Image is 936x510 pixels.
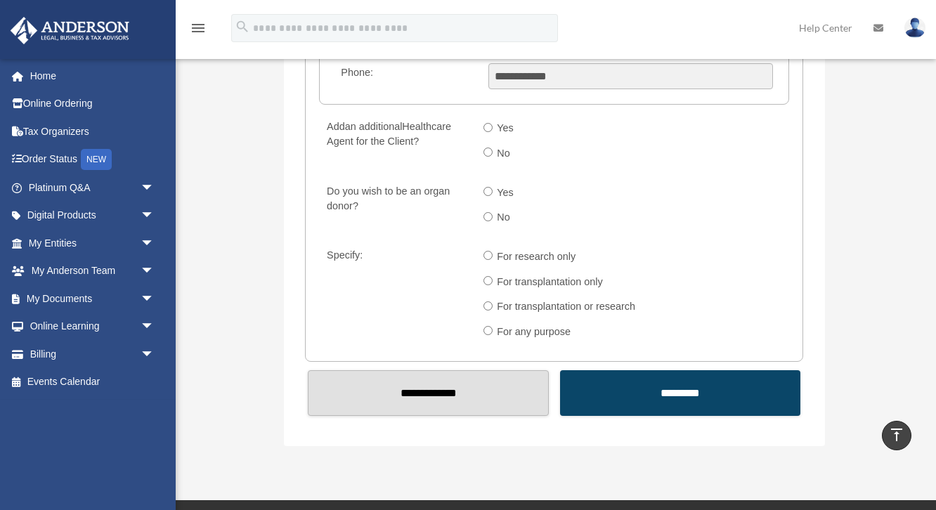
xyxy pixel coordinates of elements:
a: My Entitiesarrow_drop_down [10,229,176,257]
i: search [235,19,250,34]
a: vertical_align_top [882,421,911,450]
a: menu [190,25,207,37]
span: arrow_drop_down [141,313,169,341]
label: For transplantation or research [493,296,641,319]
a: Digital Productsarrow_drop_down [10,202,176,230]
label: Yes [493,117,519,140]
a: Home [10,62,176,90]
span: arrow_drop_down [141,229,169,258]
span: arrow_drop_down [141,340,169,369]
span: arrow_drop_down [141,202,169,230]
i: menu [190,20,207,37]
span: arrow_drop_down [141,257,169,286]
a: My Anderson Teamarrow_drop_down [10,257,176,285]
label: Specify: [320,246,472,346]
label: Do you wish to be an organ donor? [320,182,472,232]
a: Online Learningarrow_drop_down [10,313,176,341]
span: an additional [345,121,403,132]
a: Events Calendar [10,368,176,396]
label: Add Healthcare Agent for the Client? [320,117,472,167]
label: For research only [493,246,581,268]
span: arrow_drop_down [141,174,169,202]
label: For transplantation only [493,271,609,294]
a: Online Ordering [10,90,176,118]
label: Phone: [335,63,478,90]
span: arrow_drop_down [141,285,169,313]
a: Billingarrow_drop_down [10,340,176,368]
a: Order StatusNEW [10,145,176,174]
a: Platinum Q&Aarrow_drop_down [10,174,176,202]
img: Anderson Advisors Platinum Portal [6,17,134,44]
label: No [493,207,516,230]
label: Yes [493,182,519,204]
label: No [493,143,516,165]
i: vertical_align_top [888,426,905,443]
a: My Documentsarrow_drop_down [10,285,176,313]
label: For any purpose [493,321,576,344]
img: User Pic [904,18,925,38]
a: Tax Organizers [10,117,176,145]
div: NEW [81,149,112,170]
